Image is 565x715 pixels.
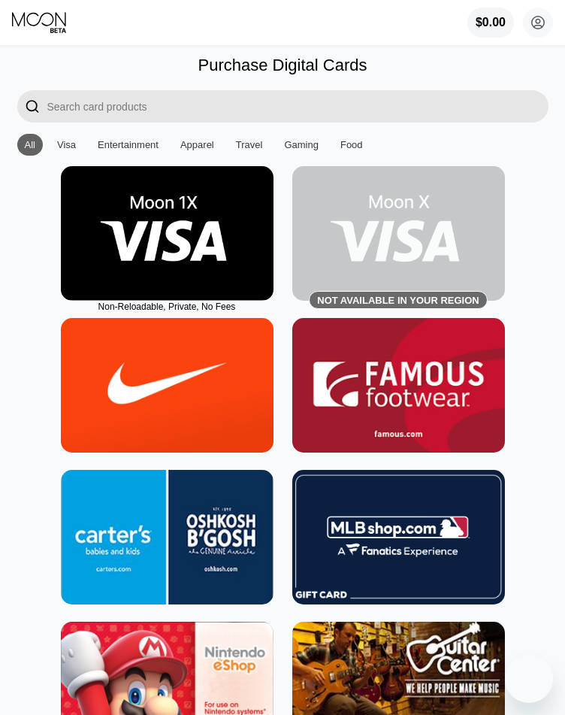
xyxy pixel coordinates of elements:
div: $0.00 [476,16,506,29]
div: Travel [228,134,270,156]
div: Food [333,134,370,156]
div:  [25,98,40,115]
input: Search card products [47,90,548,123]
div: Visa [57,139,76,150]
div: Not available in your region [292,166,505,301]
div: All [17,134,43,156]
div: Not available in your region [317,295,479,306]
div: Food [340,139,363,150]
div: Entertainment [98,139,159,150]
div: Apparel [173,134,222,156]
iframe: Nút để khởi chạy cửa sổ nhắn tin [505,655,553,703]
div: $0.00 [467,8,514,38]
div: Non-Reloadable, Private, No Fees [61,301,273,312]
div: Entertainment [90,134,166,156]
div: Purchase Digital Cards [198,56,367,75]
div: Gaming [276,134,326,156]
div:  [17,90,47,123]
div: Travel [236,139,263,150]
div: Apparel [180,139,214,150]
div: Gaming [284,139,319,150]
div: All [25,139,35,150]
div: Visa [50,134,83,156]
